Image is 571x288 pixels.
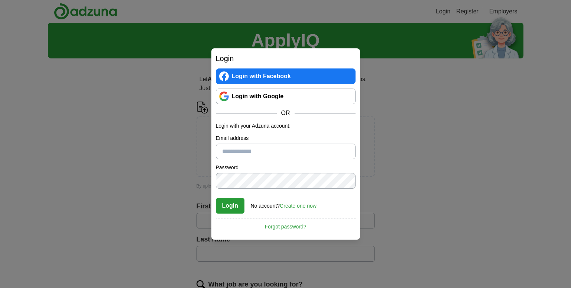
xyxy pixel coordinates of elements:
a: Forgot password? [216,218,356,231]
label: Email address [216,134,356,142]
p: Login with your Adzuna account: [216,122,356,130]
a: Login with Facebook [216,68,356,84]
a: Create one now [280,203,317,209]
a: Login with Google [216,89,356,104]
label: Password [216,164,356,172]
div: No account? [251,198,317,210]
span: OR [277,109,295,118]
h2: Login [216,53,356,64]
button: Login [216,198,245,214]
